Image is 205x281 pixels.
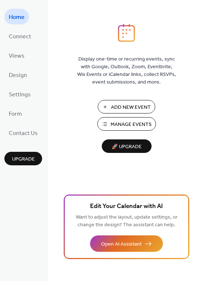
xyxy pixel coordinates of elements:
[4,28,36,44] a: Connect
[118,24,135,42] img: logo_icon.svg
[76,212,178,230] span: Want to adjust the layout, update settings, or change the design? The assistant can help.
[4,86,35,102] a: Settings
[12,155,35,163] span: Upgrade
[9,50,25,62] span: Views
[97,117,156,131] button: Manage Events
[9,12,25,23] span: Home
[111,104,151,111] span: Add New Event
[111,121,152,128] span: Manage Events
[4,47,29,63] a: Views
[4,152,42,165] button: Upgrade
[4,9,29,24] a: Home
[106,142,147,152] span: 🚀 Upgrade
[90,201,163,212] span: Edit Your Calendar with AI
[77,55,176,86] span: Display one-time or recurring events, sync with Google, Outlook, Zoom, Eventbrite, Wix Events or ...
[4,105,26,121] a: Form
[101,240,142,248] span: Open AI Assistant
[9,128,38,139] span: Contact Us
[102,139,152,153] button: 🚀 Upgrade
[9,31,31,42] span: Connect
[4,67,31,82] a: Design
[98,100,155,113] button: Add New Event
[90,235,163,252] button: Open AI Assistant
[9,70,27,81] span: Design
[9,89,31,100] span: Settings
[9,108,22,120] span: Form
[4,125,42,140] a: Contact Us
